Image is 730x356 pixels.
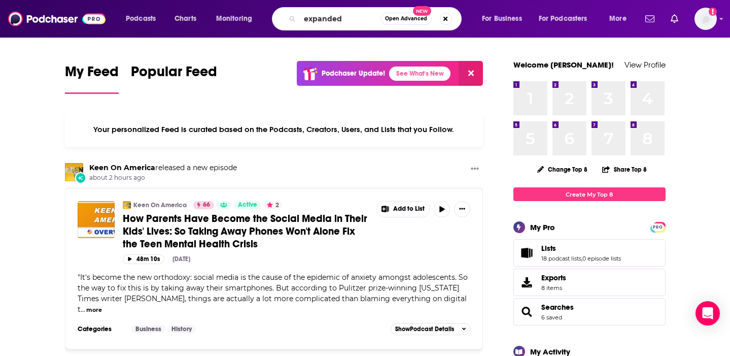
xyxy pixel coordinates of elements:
a: 0 episode lists [582,255,621,262]
a: History [167,325,196,333]
span: New [413,6,431,16]
span: Show Podcast Details [395,326,454,333]
div: New Episode [75,172,86,183]
span: 66 [203,200,210,210]
button: Open AdvancedNew [380,13,432,25]
svg: Add a profile image [709,8,717,16]
a: PRO [652,223,664,231]
button: 48m 10s [123,254,164,264]
span: Lists [541,244,556,253]
a: Keen On America [89,163,155,172]
img: User Profile [694,8,717,30]
button: open menu [475,11,535,27]
img: Keen On America [123,201,131,209]
a: My Feed [65,63,119,94]
span: , [581,255,582,262]
span: PRO [652,223,664,231]
a: 66 [193,201,214,209]
button: open menu [119,11,169,27]
a: How Parents Have Become the Social Media in Their Kids' Lives: So Taking Away Phones Won't Alone ... [123,212,369,250]
a: View Profile [624,60,666,70]
span: 8 items [541,284,566,292]
span: " [78,273,468,314]
a: Searches [541,303,574,312]
a: Charts [168,11,202,27]
span: Exports [517,275,537,289]
h3: Categories [78,325,123,333]
button: open menu [602,11,639,27]
button: Show profile menu [694,8,717,30]
a: See What's New [389,67,450,81]
a: Welcome [PERSON_NAME]! [513,60,614,70]
img: Podchaser - Follow, Share and Rate Podcasts [8,9,106,28]
span: Exports [541,273,566,282]
button: Show More Button [377,202,430,217]
h3: released a new episode [89,163,237,173]
span: Add to List [393,205,425,213]
span: Monitoring [216,12,252,26]
span: Popular Feed [131,63,217,86]
span: Searches [513,298,666,326]
span: Lists [513,239,666,267]
span: How Parents Have Become the Social Media in Their Kids' Lives: So Taking Away Phones Won't Alone ... [123,212,367,250]
a: Lists [541,244,621,253]
div: Your personalized Feed is curated based on the Podcasts, Creators, Users, and Lists that you Follow. [65,112,483,147]
span: Open Advanced [385,16,427,21]
span: Charts [175,12,196,26]
p: Podchaser Update! [322,69,385,78]
span: More [609,12,627,26]
div: Open Intercom Messenger [696,301,720,326]
button: Change Top 8 [531,163,594,176]
span: It's become the new orthodoxy: social media is the cause of the epidemic of anxiety amongst adole... [78,273,468,314]
a: Show notifications dropdown [667,10,682,27]
button: 2 [264,201,282,209]
span: Active [238,200,257,210]
a: Business [131,325,165,333]
span: For Podcasters [539,12,587,26]
a: 6 saved [541,314,562,321]
a: Active [234,201,261,209]
img: How Parents Have Become the Social Media in Their Kids' Lives: So Taking Away Phones Won't Alone ... [78,201,115,238]
span: about 2 hours ago [89,174,237,182]
div: My Pro [530,222,555,232]
button: Share Top 8 [602,159,647,179]
a: Searches [517,305,537,319]
span: For Business [482,12,522,26]
a: Exports [513,269,666,296]
button: open menu [532,11,602,27]
span: Podcasts [126,12,156,26]
input: Search podcasts, credits, & more... [300,11,380,27]
a: Keen On America [133,201,187,209]
a: 18 podcast lists [541,255,581,262]
a: Create My Top 8 [513,187,666,201]
a: Lists [517,246,537,260]
div: Search podcasts, credits, & more... [282,7,471,30]
a: Popular Feed [131,63,217,94]
button: more [86,306,102,314]
button: Show More Button [454,201,470,217]
span: ... [81,305,85,314]
div: [DATE] [172,255,190,263]
button: ShowPodcast Details [391,323,471,335]
img: Keen On America [65,163,83,181]
button: Show More Button [467,163,483,176]
span: My Feed [65,63,119,86]
a: Show notifications dropdown [641,10,658,27]
span: Logged in as megcassidy [694,8,717,30]
button: open menu [209,11,265,27]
